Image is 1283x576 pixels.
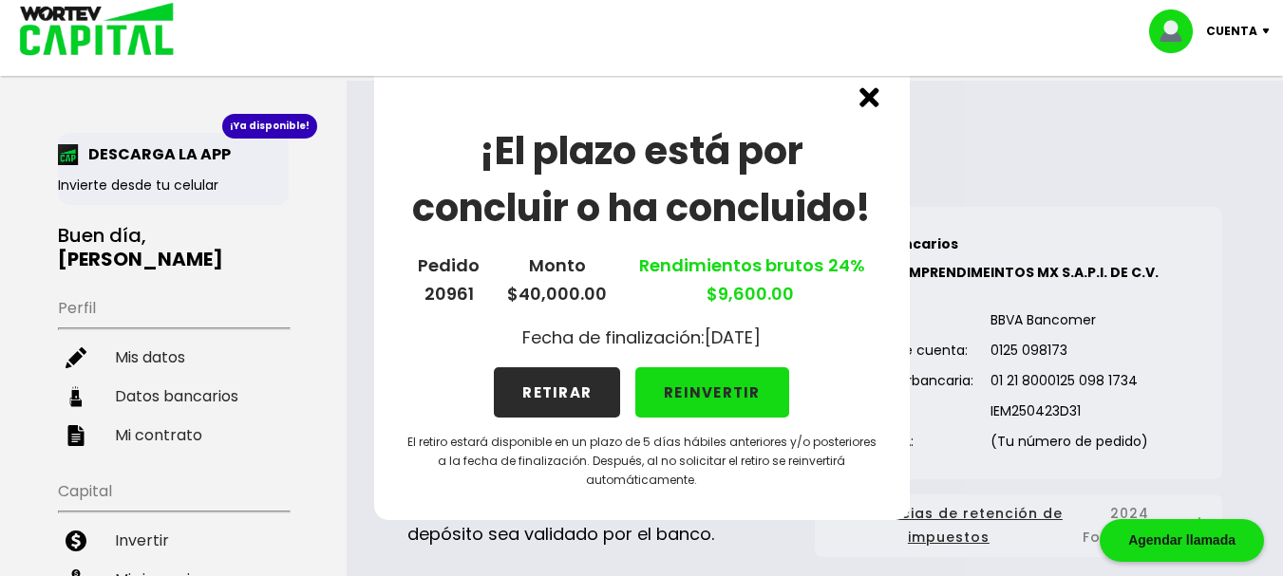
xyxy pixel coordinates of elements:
p: El retiro estará disponible en un plazo de 5 días hábiles anteriores y/o posteriores a la fecha d... [405,433,879,490]
img: profile-image [1149,9,1206,53]
button: REINVERTIR [635,367,789,418]
span: 24% [823,253,865,277]
p: Cuenta [1206,17,1257,46]
div: Agendar llamada [1100,519,1264,562]
h1: ¡El plazo está por concluir o ha concluido! [405,122,879,236]
img: cross.ed5528e3.svg [859,87,879,107]
p: Fecha de finalización: [DATE] [522,324,761,352]
img: icon-down [1257,28,1283,34]
a: Rendimientos brutos $9,600.00 [634,253,865,306]
p: Monto $40,000.00 [507,251,607,308]
p: Pedido 20961 [418,251,480,308]
button: RETIRAR [494,367,620,418]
